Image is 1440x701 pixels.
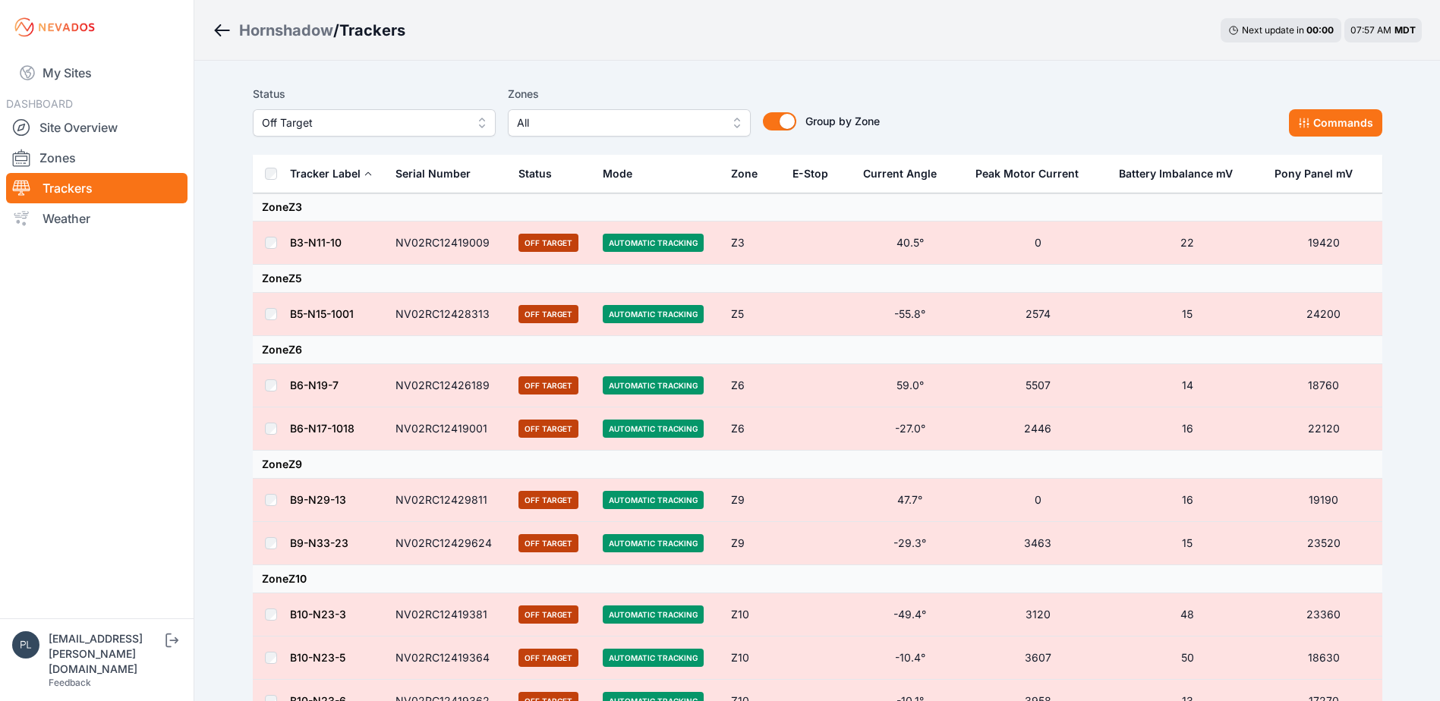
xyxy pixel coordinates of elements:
[1110,364,1265,407] td: 14
[975,166,1079,181] div: Peak Motor Current
[966,479,1110,522] td: 0
[49,631,162,677] div: [EMAIL_ADDRESS][PERSON_NAME][DOMAIN_NAME]
[253,193,1382,222] td: Zone Z3
[1119,156,1245,192] button: Battery Imbalance mV
[863,156,949,192] button: Current Angle
[290,156,373,192] button: Tracker Label
[722,293,783,336] td: Z5
[1265,407,1382,451] td: 22120
[966,593,1110,637] td: 3120
[508,85,751,103] label: Zones
[1394,24,1416,36] span: MDT
[12,631,39,659] img: plsmith@sundt.com
[1265,479,1382,522] td: 19190
[966,637,1110,680] td: 3607
[253,451,1382,479] td: Zone Z9
[975,156,1091,192] button: Peak Motor Current
[1275,166,1353,181] div: Pony Panel mV
[1110,479,1265,522] td: 16
[1265,593,1382,637] td: 23360
[1275,156,1365,192] button: Pony Panel mV
[854,637,966,680] td: -10.4°
[6,203,187,234] a: Weather
[6,55,187,91] a: My Sites
[12,15,97,39] img: Nevados
[603,166,632,181] div: Mode
[966,407,1110,451] td: 2446
[1306,24,1334,36] div: 00 : 00
[722,364,783,407] td: Z6
[213,11,405,50] nav: Breadcrumb
[386,593,510,637] td: NV02RC12419381
[1350,24,1391,36] span: 07:57 AM
[731,156,770,192] button: Zone
[854,293,966,336] td: -55.8°
[508,109,751,137] button: All
[518,420,578,438] span: Off Target
[722,222,783,265] td: Z3
[805,115,880,127] span: Group by Zone
[722,407,783,451] td: Z6
[603,234,704,252] span: Automatic Tracking
[966,293,1110,336] td: 2574
[518,156,564,192] button: Status
[395,156,483,192] button: Serial Number
[290,493,346,506] a: B9-N29-13
[722,593,783,637] td: Z10
[854,222,966,265] td: 40.5°
[6,143,187,173] a: Zones
[1265,522,1382,565] td: 23520
[386,364,510,407] td: NV02RC12426189
[1110,293,1265,336] td: 15
[1265,222,1382,265] td: 19420
[518,491,578,509] span: Off Target
[1110,522,1265,565] td: 15
[290,422,354,435] a: B6-N17-1018
[854,593,966,637] td: -49.4°
[517,114,720,132] span: All
[239,20,333,41] a: Hornshadow
[253,85,496,103] label: Status
[386,407,510,451] td: NV02RC12419001
[290,307,354,320] a: B5-N15-1001
[518,376,578,395] span: Off Target
[854,364,966,407] td: 59.0°
[6,173,187,203] a: Trackers
[518,305,578,323] span: Off Target
[6,97,73,110] span: DASHBOARD
[290,379,339,391] a: B6-N19-7
[1289,109,1382,137] button: Commands
[290,651,345,664] a: B10-N23-5
[722,637,783,680] td: Z10
[1265,637,1382,680] td: 18630
[253,265,1382,293] td: Zone Z5
[333,20,339,41] span: /
[386,293,510,336] td: NV02RC12428313
[966,522,1110,565] td: 3463
[1242,24,1304,36] span: Next update in
[792,166,828,181] div: E-Stop
[290,166,361,181] div: Tracker Label
[1265,364,1382,407] td: 18760
[253,109,496,137] button: Off Target
[603,376,704,395] span: Automatic Tracking
[854,522,966,565] td: -29.3°
[1119,166,1233,181] div: Battery Imbalance mV
[603,534,704,552] span: Automatic Tracking
[386,637,510,680] td: NV02RC12419364
[603,649,704,667] span: Automatic Tracking
[603,156,644,192] button: Mode
[603,491,704,509] span: Automatic Tracking
[386,522,510,565] td: NV02RC12429624
[290,536,348,549] a: B9-N33-23
[262,114,465,132] span: Off Target
[966,364,1110,407] td: 5507
[253,565,1382,593] td: Zone Z10
[603,305,704,323] span: Automatic Tracking
[290,608,346,621] a: B10-N23-3
[966,222,1110,265] td: 0
[386,222,510,265] td: NV02RC12419009
[603,605,704,624] span: Automatic Tracking
[722,479,783,522] td: Z9
[518,534,578,552] span: Off Target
